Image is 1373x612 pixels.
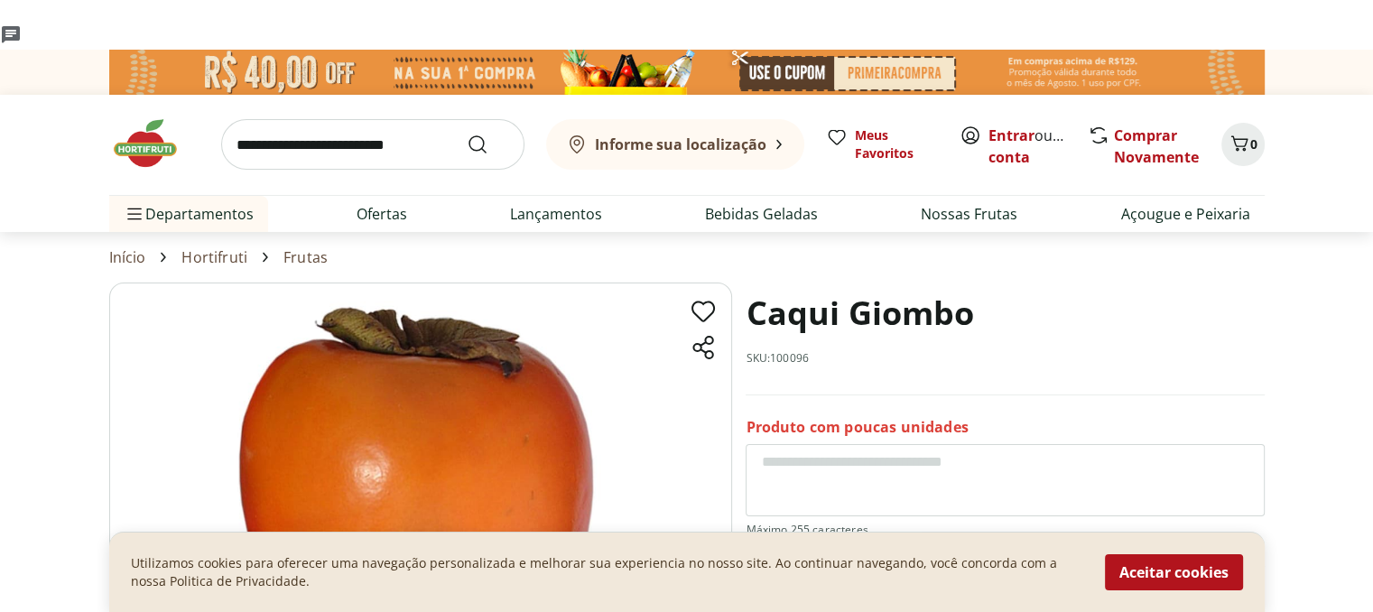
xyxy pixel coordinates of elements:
a: Comprar Novamente [1114,125,1199,167]
a: Início [109,249,146,265]
a: Açougue e Peixaria [1120,203,1249,225]
a: Hortifruti [181,249,247,265]
img: primeira compra [109,50,1265,95]
span: Meus Favoritos [855,126,938,162]
a: Criar conta [988,125,1088,167]
span: ou [988,125,1069,168]
a: Lançamentos [510,203,602,225]
p: Produto com poucas unidades [746,417,968,437]
p: Utilizamos cookies para oferecer uma navegação personalizada e melhorar sua experiencia no nosso ... [131,554,1083,590]
button: Submit Search [467,134,510,155]
a: Entrar [988,125,1034,145]
span: 0 [1250,135,1257,153]
a: Meus Favoritos [826,126,938,162]
button: Carrinho [1221,123,1265,166]
span: Departamentos [124,192,254,236]
b: Informe sua localização [595,134,766,154]
a: Bebidas Geladas [705,203,818,225]
button: Informe sua localização [546,119,804,170]
a: Frutas [283,249,328,265]
img: Hortifruti [109,116,199,171]
input: search [221,119,524,170]
a: Nossas Frutas [921,203,1017,225]
p: SKU: 100096 [746,351,809,366]
button: Aceitar cookies [1105,554,1243,590]
a: Ofertas [357,203,407,225]
button: Menu [124,192,145,236]
h1: Caqui Giombo [746,283,974,344]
